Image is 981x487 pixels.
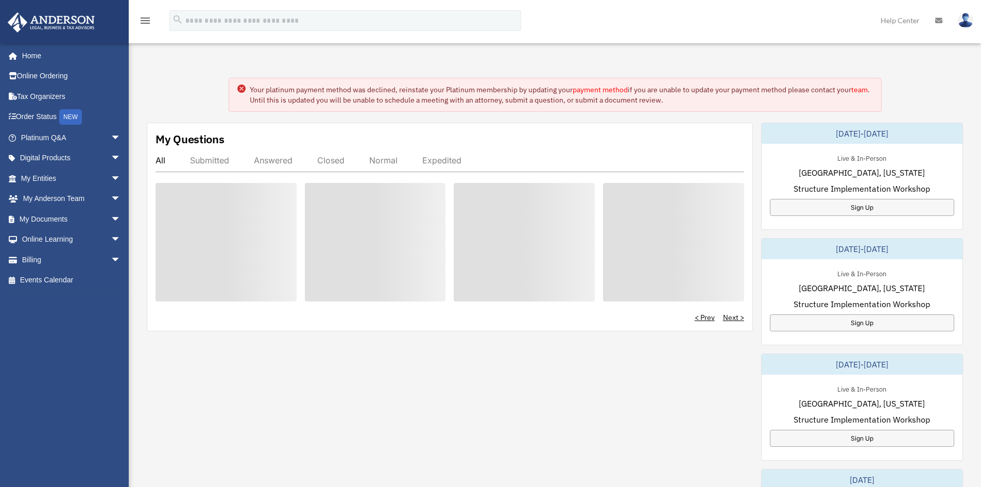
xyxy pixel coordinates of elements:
[111,168,131,189] span: arrow_drop_down
[111,209,131,230] span: arrow_drop_down
[762,123,962,144] div: [DATE]-[DATE]
[723,312,744,323] a: Next >
[794,413,930,426] span: Structure Implementation Workshop
[7,66,136,87] a: Online Ordering
[111,229,131,250] span: arrow_drop_down
[762,354,962,375] div: [DATE]-[DATE]
[7,189,136,209] a: My Anderson Teamarrow_drop_down
[7,229,136,250] a: Online Learningarrow_drop_down
[799,166,925,179] span: [GEOGRAPHIC_DATA], [US_STATE]
[254,155,292,165] div: Answered
[139,14,151,27] i: menu
[156,155,165,165] div: All
[250,85,873,105] div: Your platinum payment method was declined, reinstate your Platinum membership by updating your if...
[7,148,136,169] a: Digital Productsarrow_drop_down
[799,397,925,410] span: [GEOGRAPHIC_DATA], [US_STATE]
[5,12,98,32] img: Anderson Advisors Platinum Portal
[762,239,962,259] div: [DATE]-[DATE]
[958,13,973,28] img: User Pic
[7,249,136,270] a: Billingarrow_drop_down
[111,127,131,148] span: arrow_drop_down
[369,155,398,165] div: Normal
[7,127,136,148] a: Platinum Q&Aarrow_drop_down
[829,267,894,278] div: Live & In-Person
[770,199,954,216] a: Sign Up
[829,383,894,394] div: Live & In-Person
[172,14,183,25] i: search
[317,155,345,165] div: Closed
[851,85,868,94] a: team
[770,314,954,331] a: Sign Up
[156,131,225,147] div: My Questions
[111,148,131,169] span: arrow_drop_down
[794,182,930,195] span: Structure Implementation Workshop
[139,18,151,27] a: menu
[794,298,930,310] span: Structure Implementation Workshop
[7,45,131,66] a: Home
[190,155,229,165] div: Submitted
[7,209,136,229] a: My Documentsarrow_drop_down
[573,85,628,94] a: payment method
[111,189,131,210] span: arrow_drop_down
[59,109,82,125] div: NEW
[829,152,894,163] div: Live & In-Person
[695,312,715,323] a: < Prev
[770,430,954,447] a: Sign Up
[7,168,136,189] a: My Entitiesarrow_drop_down
[7,107,136,128] a: Order StatusNEW
[7,270,136,291] a: Events Calendar
[7,86,136,107] a: Tax Organizers
[111,249,131,271] span: arrow_drop_down
[799,282,925,294] span: [GEOGRAPHIC_DATA], [US_STATE]
[422,155,461,165] div: Expedited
